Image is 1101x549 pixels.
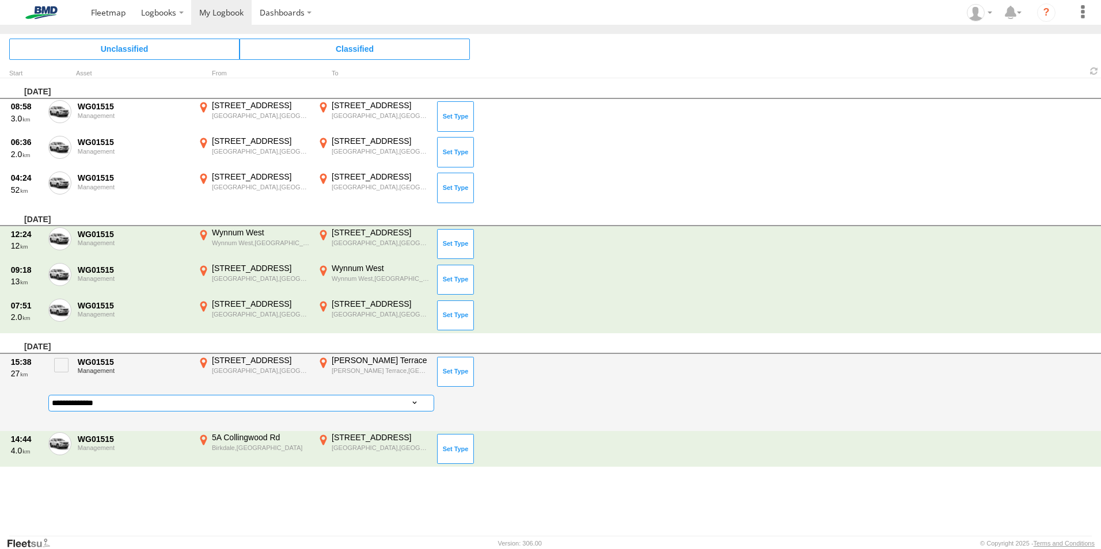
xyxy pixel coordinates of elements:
[1037,3,1056,22] i: ?
[332,112,429,120] div: [GEOGRAPHIC_DATA],[GEOGRAPHIC_DATA]
[437,101,474,131] button: Click to Set
[11,300,42,311] div: 07:51
[212,147,309,155] div: [GEOGRAPHIC_DATA],[GEOGRAPHIC_DATA]
[196,263,311,296] label: Click to View Event Location
[196,136,311,169] label: Click to View Event Location
[1087,66,1101,77] span: Refresh
[196,355,311,388] label: Click to View Event Location
[78,229,189,239] div: WG01515
[11,357,42,367] div: 15:38
[11,229,42,239] div: 12:24
[11,173,42,183] div: 04:24
[78,137,189,147] div: WG01515
[332,147,429,155] div: [GEOGRAPHIC_DATA],[GEOGRAPHIC_DATA]
[212,100,309,110] div: [STREET_ADDRESS]
[316,355,431,388] label: Click to View Event Location
[212,112,309,120] div: [GEOGRAPHIC_DATA],[GEOGRAPHIC_DATA]
[316,227,431,261] label: Click to View Event Location
[212,171,309,182] div: [STREET_ADDRESS]
[332,171,429,182] div: [STREET_ADDRESS]
[76,71,191,77] div: Asset
[437,265,474,295] button: Click to Set
[78,311,189,318] div: Management
[332,299,429,309] div: [STREET_ADDRESS]
[332,310,429,318] div: [GEOGRAPHIC_DATA],[GEOGRAPHIC_DATA]
[240,39,470,59] span: Click to view Classified Trips
[437,173,474,203] button: Click to Set
[316,299,431,332] label: Click to View Event Location
[316,263,431,296] label: Click to View Event Location
[11,276,42,287] div: 13
[316,432,431,466] label: Click to View Event Location
[78,434,189,444] div: WG01515
[332,263,429,273] div: Wynnum West
[78,300,189,311] div: WG01515
[212,136,309,146] div: [STREET_ADDRESS]
[78,148,189,155] div: Management
[212,310,309,318] div: [GEOGRAPHIC_DATA],[GEOGRAPHIC_DATA]
[332,183,429,191] div: [GEOGRAPHIC_DATA],[GEOGRAPHIC_DATA]
[332,432,429,443] div: [STREET_ADDRESS]
[437,137,474,167] button: Click to Set
[332,227,429,238] div: [STREET_ADDRESS]
[196,71,311,77] div: From
[196,100,311,134] label: Click to View Event Location
[9,39,240,59] span: Click to view Unclassified Trips
[212,299,309,309] div: [STREET_ADDRESS]
[316,171,431,205] label: Click to View Event Location
[437,229,474,259] button: Click to Set
[78,357,189,367] div: WG01515
[196,299,311,332] label: Click to View Event Location
[196,432,311,466] label: Click to View Event Location
[332,444,429,452] div: [GEOGRAPHIC_DATA],[GEOGRAPHIC_DATA]
[498,540,542,547] div: Version: 306.00
[437,434,474,464] button: Click to Set
[316,100,431,134] label: Click to View Event Location
[78,239,189,246] div: Management
[980,540,1095,547] div: © Copyright 2025 -
[332,239,429,247] div: [GEOGRAPHIC_DATA],[GEOGRAPHIC_DATA]
[11,185,42,195] div: 52
[11,241,42,251] div: 12
[212,274,309,283] div: [GEOGRAPHIC_DATA],[GEOGRAPHIC_DATA]
[196,171,311,205] label: Click to View Event Location
[332,136,429,146] div: [STREET_ADDRESS]
[11,265,42,275] div: 09:18
[78,275,189,282] div: Management
[6,537,59,549] a: Visit our Website
[11,101,42,112] div: 08:58
[12,6,71,19] img: bmd-logo.svg
[9,71,44,77] div: Click to Sort
[332,274,429,283] div: Wynnum West,[GEOGRAPHIC_DATA]
[437,300,474,330] button: Click to Set
[332,355,429,365] div: [PERSON_NAME] Terrace
[212,239,309,247] div: Wynnum West,[GEOGRAPHIC_DATA]
[11,445,42,456] div: 4.0
[437,357,474,387] button: Click to Set
[11,149,42,159] div: 2.0
[78,101,189,112] div: WG01515
[212,367,309,375] div: [GEOGRAPHIC_DATA],[GEOGRAPHIC_DATA]
[78,112,189,119] div: Management
[11,113,42,124] div: 3.0
[196,227,311,261] label: Click to View Event Location
[78,184,189,190] div: Management
[963,4,996,21] div: Chris Brett
[332,100,429,110] div: [STREET_ADDRESS]
[78,367,189,374] div: Management
[78,173,189,183] div: WG01515
[212,444,309,452] div: Birkdale,[GEOGRAPHIC_DATA]
[11,434,42,444] div: 14:44
[316,71,431,77] div: To
[212,183,309,191] div: [GEOGRAPHIC_DATA],[GEOGRAPHIC_DATA]
[316,136,431,169] label: Click to View Event Location
[212,227,309,238] div: Wynnum West
[1034,540,1095,547] a: Terms and Conditions
[212,432,309,443] div: 5A Collingwood Rd
[11,312,42,322] div: 2.0
[212,355,309,365] div: [STREET_ADDRESS]
[78,265,189,275] div: WG01515
[11,368,42,379] div: 27
[78,444,189,451] div: Management
[212,263,309,273] div: [STREET_ADDRESS]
